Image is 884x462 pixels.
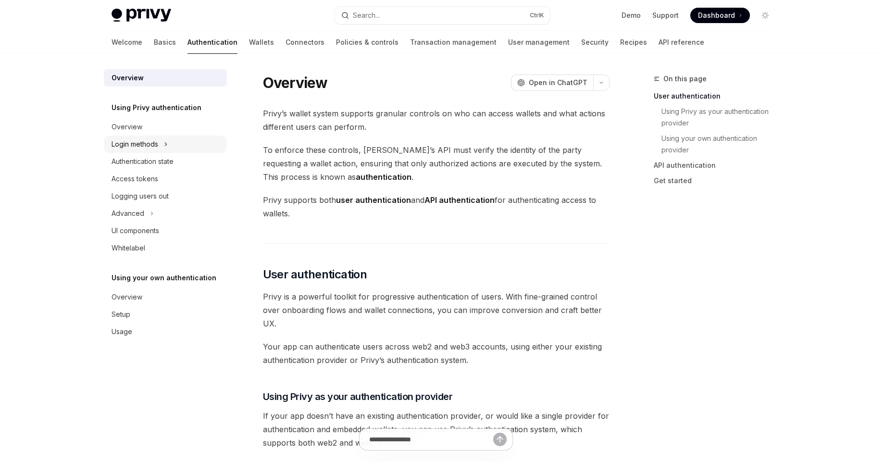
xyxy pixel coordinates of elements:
[104,222,227,239] a: UI components
[336,31,398,54] a: Policies & controls
[263,290,610,330] span: Privy is a powerful toolkit for progressive authentication of users. With fine-grained control ov...
[654,158,781,173] a: API authentication
[154,31,176,54] a: Basics
[187,31,237,54] a: Authentication
[112,242,145,254] div: Whitelabel
[758,8,773,23] button: Toggle dark mode
[286,31,324,54] a: Connectors
[263,143,610,184] span: To enforce these controls, [PERSON_NAME]’s API must verify the identity of the party requesting a...
[112,326,132,337] div: Usage
[112,309,130,320] div: Setup
[493,433,507,446] button: Send message
[659,31,704,54] a: API reference
[654,88,781,104] a: User authentication
[104,170,227,187] a: Access tokens
[263,74,328,91] h1: Overview
[622,11,641,20] a: Demo
[104,288,227,306] a: Overview
[698,11,735,20] span: Dashboard
[356,172,411,182] strong: authentication
[112,208,144,219] div: Advanced
[263,340,610,367] span: Your app can authenticate users across web2 and web3 accounts, using either your existing authent...
[104,306,227,323] a: Setup
[104,69,227,87] a: Overview
[112,173,158,185] div: Access tokens
[529,78,587,87] span: Open in ChatGPT
[112,31,142,54] a: Welcome
[263,409,610,450] span: If your app doesn’t have an existing authentication provider, or would like a single provider for...
[263,390,453,403] span: Using Privy as your authentication provider
[530,12,544,19] span: Ctrl K
[112,102,201,113] h5: Using Privy authentication
[112,138,158,150] div: Login methods
[104,118,227,136] a: Overview
[661,131,781,158] a: Using your own authentication provider
[424,195,495,205] strong: API authentication
[410,31,497,54] a: Transaction management
[511,75,593,91] button: Open in ChatGPT
[620,31,647,54] a: Recipes
[263,267,367,282] span: User authentication
[112,291,142,303] div: Overview
[263,107,610,134] span: Privy’s wallet system supports granular controls on who can access wallets and what actions diffe...
[112,272,216,284] h5: Using your own authentication
[112,156,174,167] div: Authentication state
[335,7,550,24] button: Search...CtrlK
[661,104,781,131] a: Using Privy as your authentication provider
[336,195,411,205] strong: user authentication
[112,72,144,84] div: Overview
[508,31,570,54] a: User management
[652,11,679,20] a: Support
[112,190,169,202] div: Logging users out
[112,121,142,133] div: Overview
[663,73,707,85] span: On this page
[353,10,380,21] div: Search...
[104,239,227,257] a: Whitelabel
[654,173,781,188] a: Get started
[104,323,227,340] a: Usage
[690,8,750,23] a: Dashboard
[104,153,227,170] a: Authentication state
[249,31,274,54] a: Wallets
[112,225,159,237] div: UI components
[104,187,227,205] a: Logging users out
[263,193,610,220] span: Privy supports both and for authenticating access to wallets.
[581,31,609,54] a: Security
[112,9,171,22] img: light logo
